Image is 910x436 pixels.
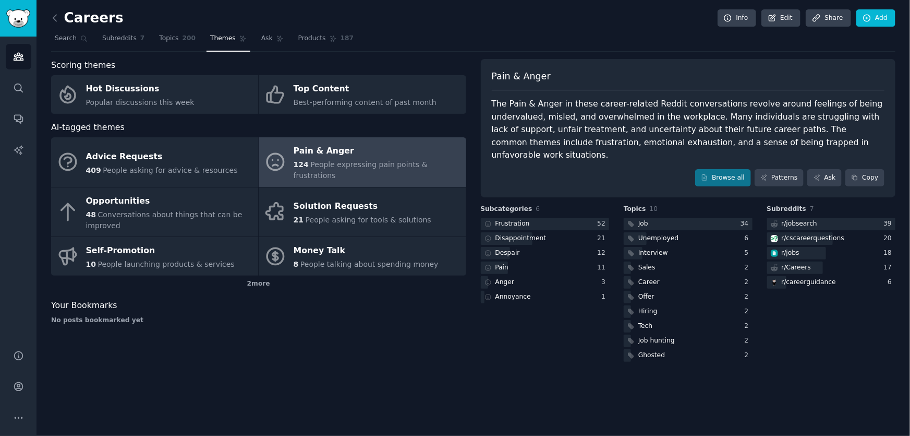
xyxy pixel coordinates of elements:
img: careerguidance [771,279,778,286]
a: Subreddits7 [99,30,148,52]
div: Annoyance [495,292,531,302]
div: Opportunities [86,193,253,209]
div: No posts bookmarked yet [51,316,466,325]
span: AI-tagged themes [51,121,125,134]
div: Advice Requests [86,148,238,165]
a: Patterns [755,169,804,187]
a: Info [718,9,756,27]
a: jobsr/jobs18 [767,247,896,260]
div: 2 [745,322,753,331]
div: 17 [883,263,895,273]
a: r/jobsearch39 [767,218,896,231]
div: Unemployed [638,234,678,243]
div: Anger [495,278,515,287]
a: Ghosted2 [624,349,753,362]
span: Pain & Anger [492,70,551,83]
div: Job hunting [638,336,675,346]
div: 21 [597,234,609,243]
a: Despair12 [481,247,610,260]
div: 2 [745,292,753,302]
div: Job [638,219,648,229]
a: Opportunities48Conversations about things that can be improved [51,187,258,237]
a: Pain11 [481,262,610,275]
div: 52 [597,219,609,229]
div: 2 [745,307,753,316]
div: Interview [638,249,668,258]
span: 187 [341,34,354,43]
div: 12 [597,249,609,258]
button: Copy [845,169,884,187]
a: Share [806,9,851,27]
a: Browse all [695,169,751,187]
a: Hot DiscussionsPopular discussions this week [51,75,258,114]
a: Themes [207,30,250,52]
h2: Careers [51,10,124,27]
div: r/ careerguidance [782,278,836,287]
a: Job34 [624,218,753,231]
span: Popular discussions this week [86,98,195,107]
span: Themes [210,34,236,43]
div: 34 [741,219,753,229]
div: 2 [745,351,753,360]
div: Tech [638,322,652,331]
span: Topics [159,34,178,43]
a: Search [51,30,91,52]
a: Advice Requests409People asking for advice & resources [51,137,258,187]
div: Solution Requests [294,198,431,215]
span: Conversations about things that can be improved [86,210,242,230]
div: Career [638,278,660,287]
a: r/Careers17 [767,262,896,275]
span: 6 [536,205,540,213]
a: Top ContentBest-performing content of past month [259,75,466,114]
div: 2 [745,263,753,273]
a: Frustration52 [481,218,610,231]
span: 7 [810,205,814,213]
span: People launching products & services [98,260,234,268]
span: 124 [294,160,309,169]
a: Products187 [295,30,357,52]
div: 11 [597,263,609,273]
div: 1 [601,292,609,302]
span: Subreddits [102,34,137,43]
a: Offer2 [624,291,753,304]
span: 200 [183,34,196,43]
span: 10 [86,260,96,268]
span: 409 [86,166,101,174]
div: 2 more [51,276,466,292]
a: Money Talk8People talking about spending money [259,237,466,276]
img: GummySearch logo [6,9,30,28]
div: 5 [745,249,753,258]
a: Annoyance1 [481,291,610,304]
div: 2 [745,278,753,287]
a: Interview5 [624,247,753,260]
span: People asking for tools & solutions [306,216,431,224]
span: Products [298,34,326,43]
div: 18 [883,249,895,258]
div: Despair [495,249,520,258]
span: People talking about spending money [300,260,439,268]
a: Unemployed6 [624,232,753,245]
span: Your Bookmarks [51,299,117,312]
span: Subreddits [767,205,807,214]
div: Disappointment [495,234,547,243]
div: 3 [601,278,609,287]
div: r/ Careers [782,263,811,273]
div: Top Content [294,81,436,98]
a: Ask [258,30,287,52]
div: 2 [745,336,753,346]
span: Best-performing content of past month [294,98,436,107]
a: Tech2 [624,320,753,333]
a: Hiring2 [624,305,753,319]
span: Scoring themes [51,59,115,72]
a: Sales2 [624,262,753,275]
span: People expressing pain points & frustrations [294,160,428,180]
span: Ask [261,34,273,43]
a: Career2 [624,276,753,289]
a: Anger3 [481,276,610,289]
span: 21 [294,216,304,224]
div: The Pain & Anger in these career-related Reddit conversations revolve around feelings of being un... [492,98,885,162]
div: 39 [883,219,895,229]
a: Topics200 [155,30,199,52]
div: Ghosted [638,351,665,360]
a: careerguidancer/careerguidance6 [767,276,896,289]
